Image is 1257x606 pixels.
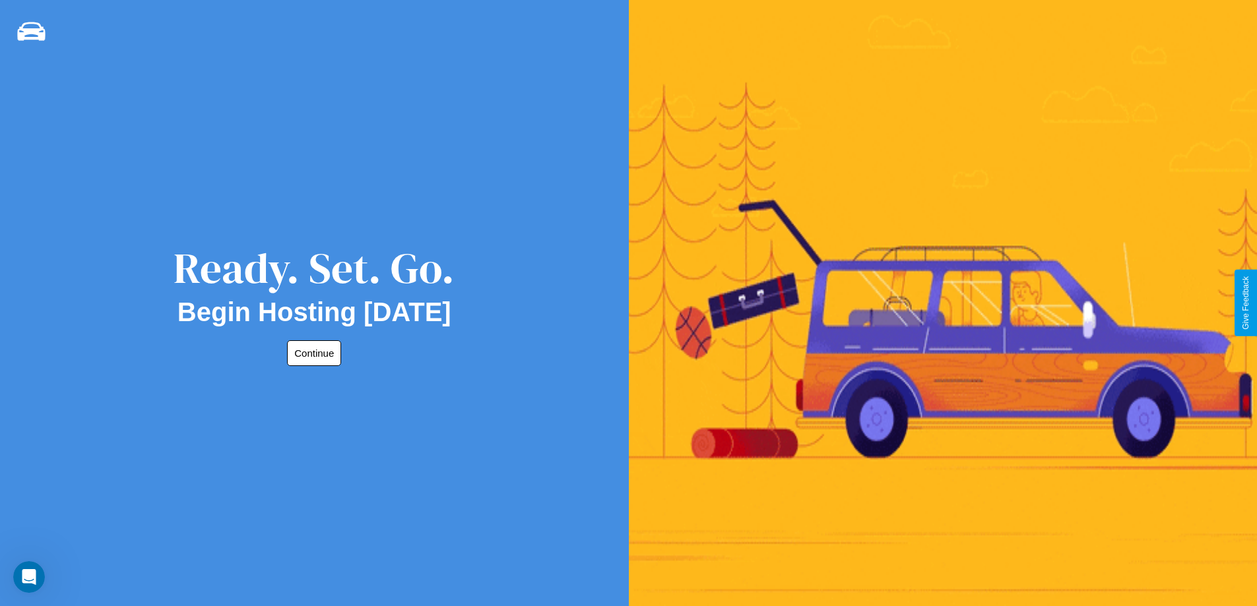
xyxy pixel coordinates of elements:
[287,340,341,366] button: Continue
[1241,276,1250,330] div: Give Feedback
[174,239,455,297] div: Ready. Set. Go.
[13,561,45,593] iframe: Intercom live chat
[177,297,451,327] h2: Begin Hosting [DATE]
